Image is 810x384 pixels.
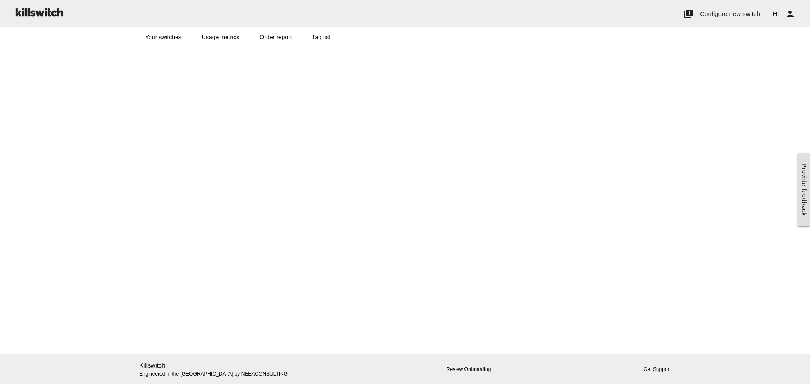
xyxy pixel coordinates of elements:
a: Get Support [643,366,671,372]
a: Your switches [135,27,192,47]
a: Killswitch [139,362,165,369]
a: Provide feedback [798,153,810,226]
img: ks-logo-black-160-b.png [13,0,65,24]
a: Usage metrics [192,27,249,47]
a: Tag list [302,27,341,47]
a: Review Onboarding [446,366,491,372]
span: Configure new switch [700,10,760,17]
i: add_to_photos [683,0,694,27]
a: Order report [249,27,302,47]
span: Hi [773,10,779,17]
p: Engineered in the [GEOGRAPHIC_DATA] by NEEACONSULTING [139,361,311,378]
i: person [785,0,795,27]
